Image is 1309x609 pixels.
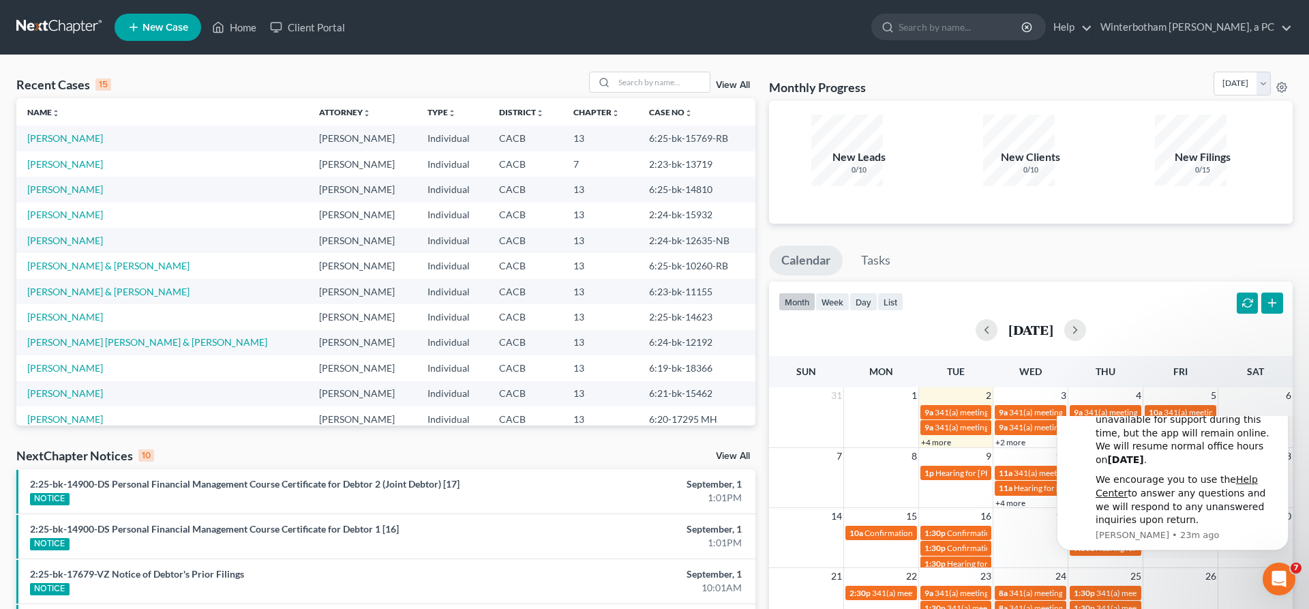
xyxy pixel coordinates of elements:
td: 13 [562,355,638,381]
td: Individual [417,304,488,329]
a: [PERSON_NAME] & [PERSON_NAME] [27,286,190,297]
span: 16 [979,508,993,524]
td: [PERSON_NAME] [308,304,417,329]
span: 1:30p [924,528,946,538]
a: Help Center [59,58,222,83]
td: Individual [417,253,488,278]
i: unfold_more [448,109,456,117]
span: 3 [1059,387,1068,404]
button: day [849,293,877,311]
td: Individual [417,228,488,253]
span: Hearing for [PERSON_NAME] [1014,483,1120,493]
td: CACB [488,279,562,304]
span: Confirmation hearing for [PERSON_NAME] [947,543,1102,553]
a: [PERSON_NAME] [27,132,103,144]
div: September, 1 [513,567,742,581]
span: Confirmation hearing for [PERSON_NAME] and [PERSON_NAME] [PERSON_NAME] [947,528,1248,538]
h3: Monthly Progress [769,79,866,95]
span: 9a [1074,407,1083,417]
td: 13 [562,406,638,432]
a: Home [205,15,263,40]
button: month [779,293,815,311]
span: 11a [999,468,1012,478]
td: CACB [488,355,562,381]
span: 1 [910,387,918,404]
i: unfold_more [52,109,60,117]
span: 341(a) meeting for [PERSON_NAME] [1084,407,1216,417]
span: 5 [1209,387,1218,404]
span: 7 [835,448,843,464]
i: unfold_more [536,109,544,117]
i: unfold_more [684,109,693,117]
div: 0/10 [811,165,907,175]
div: NOTICE [30,493,70,505]
span: 25 [1129,568,1143,584]
span: 22 [905,568,918,584]
a: View All [716,80,750,90]
span: 24 [1054,568,1068,584]
a: Winterbotham [PERSON_NAME], a PC [1094,15,1292,40]
span: 341(a) meeting for [PERSON_NAME] and [PERSON_NAME] [1014,468,1226,478]
span: Mon [869,366,893,377]
span: 1p [924,468,934,478]
span: 341(a) meeting for [PERSON_NAME] [935,422,1066,432]
span: Hearing for [PERSON_NAME] and [PERSON_NAME] [935,468,1122,478]
td: 7 [562,151,638,177]
span: Wed [1019,366,1042,377]
td: CACB [488,406,562,432]
div: 15 [95,78,111,91]
span: Thu [1096,366,1115,377]
td: Individual [417,203,488,228]
a: Nameunfold_more [27,107,60,117]
a: View All [716,451,750,461]
a: [PERSON_NAME] [27,158,103,170]
span: 9a [924,588,933,598]
td: CACB [488,381,562,406]
input: Search by name... [899,14,1023,40]
a: [PERSON_NAME] [27,235,103,246]
td: 6:25-bk-14810 [638,177,755,202]
td: 6:20-17295 MH [638,406,755,432]
a: [PERSON_NAME] [27,413,103,425]
div: 1:01PM [513,491,742,505]
span: 8 [910,448,918,464]
span: 341(a) meeting for [PERSON_NAME] [PERSON_NAME] and [PERSON_NAME] [935,407,1212,417]
i: unfold_more [612,109,620,117]
td: CACB [488,151,562,177]
span: 341(a) meeting for [PERSON_NAME] [1009,407,1141,417]
td: [PERSON_NAME] [308,355,417,381]
td: 6:25-bk-10260-RB [638,253,755,278]
div: New Clients [983,149,1079,165]
td: 13 [562,279,638,304]
td: 13 [562,125,638,151]
span: Hearing for [PERSON_NAME] and [PERSON_NAME] [947,559,1134,569]
a: [PERSON_NAME] [27,362,103,374]
span: 15 [905,508,918,524]
td: [PERSON_NAME] [308,406,417,432]
span: 26 [1204,568,1218,584]
span: Fri [1173,366,1188,377]
div: NOTICE [30,538,70,550]
span: 14 [830,508,843,524]
td: 13 [562,330,638,355]
span: 11a [999,483,1012,493]
span: 31 [830,387,843,404]
div: September, 1 [513,522,742,536]
span: 341(a) meeting for [PERSON_NAME] [935,588,1066,598]
div: NOTICE [30,583,70,595]
div: September, 1 [513,477,742,491]
td: 2:23-bk-13719 [638,151,755,177]
td: [PERSON_NAME] [308,253,417,278]
td: [PERSON_NAME] [308,228,417,253]
td: 13 [562,381,638,406]
div: 10 [138,449,154,462]
div: Recent Cases [16,76,111,93]
span: 8a [999,588,1008,598]
h2: [DATE] [1008,323,1053,337]
td: [PERSON_NAME] [308,330,417,355]
span: 341(a) meeting for [PERSON_NAME] and [PERSON_NAME] [1009,422,1221,432]
a: Tasks [849,246,903,276]
td: CACB [488,125,562,151]
span: 4 [1134,387,1143,404]
iframe: Intercom live chat [1263,563,1295,595]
